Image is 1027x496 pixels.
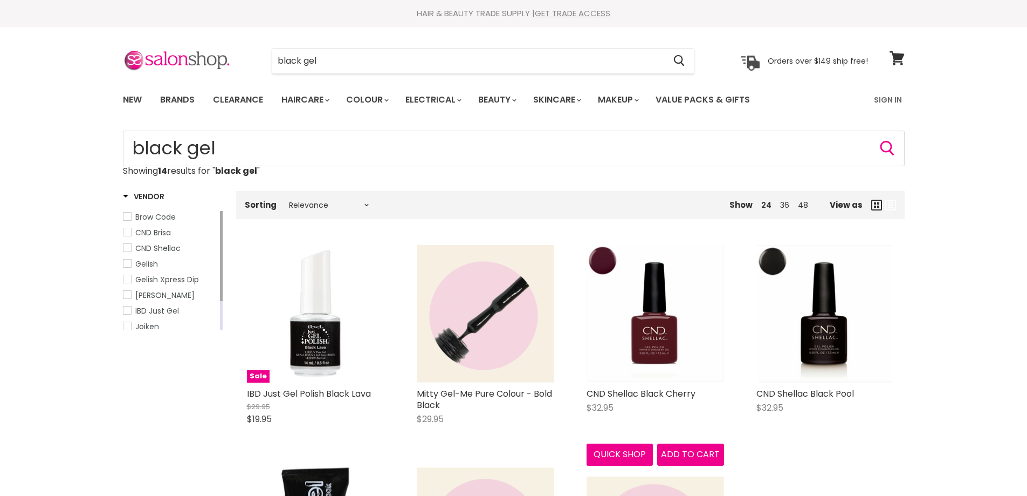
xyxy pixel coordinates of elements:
button: Add to cart [657,444,724,465]
a: Colour [338,89,395,111]
span: IBD Just Gel [135,305,179,316]
p: Showing results for " " [123,166,905,176]
a: Gelish [123,258,218,270]
div: HAIR & BEAUTY TRADE SUPPLY | [109,8,918,19]
a: Hawley [123,289,218,301]
img: Mitty Gel-Me Pure Colour - Bold Black [417,245,554,383]
button: Search [665,49,694,73]
a: IBD Just Gel Polish Black LavaSale [247,245,384,383]
nav: Main [109,84,918,115]
a: Gelish Xpress Dip [123,274,218,286]
span: $32.95 [587,402,614,414]
a: GET TRADE ACCESS [535,8,610,19]
button: Search [879,140,896,157]
a: 48 [798,200,808,210]
a: 36 [780,200,789,210]
button: Quick shop [587,444,653,465]
span: Brow Code [135,212,176,222]
a: Makeup [590,89,645,111]
a: CND Shellac Black Pool [756,388,854,400]
a: Brow Code [123,211,218,223]
span: Add to cart [661,448,720,460]
span: $32.95 [756,402,783,414]
a: CND Shellac Black Pool [756,245,894,383]
form: Product [272,48,694,74]
a: Beauty [470,89,523,111]
a: IBD Just Gel Polish Black Lava [247,388,371,400]
a: Haircare [273,89,336,111]
span: Show [729,199,753,210]
span: $29.95 [417,413,444,425]
a: New [115,89,150,111]
span: CND Brisa [135,227,171,238]
span: [PERSON_NAME] [135,290,195,301]
p: Orders over $149 ship free! [768,56,868,65]
a: Mitty Gel-Me Pure Colour - Bold Black [417,388,552,411]
form: Product [123,131,905,166]
a: Sign In [867,89,908,111]
a: Electrical [397,89,468,111]
span: CND Shellac [135,243,181,254]
input: Search [272,49,665,73]
a: CND Shellac Black Cherry [587,245,724,383]
a: Brands [152,89,203,111]
a: Clearance [205,89,271,111]
span: $19.95 [247,413,272,425]
input: Search [123,131,905,166]
img: IBD Just Gel Polish Black Lava [270,245,361,383]
span: View as [830,200,863,209]
label: Sorting [245,200,277,209]
span: Sale [247,370,270,383]
span: Gelish [135,259,158,269]
a: Joiken [123,321,218,332]
a: Skincare [525,89,588,111]
a: IBD Just Gel [123,305,218,317]
span: Gelish Xpress Dip [135,274,199,285]
strong: black gel [215,165,257,177]
a: 24 [761,200,771,210]
a: CND Brisa [123,227,218,239]
ul: Main menu [115,84,813,115]
a: CND Shellac [123,242,218,254]
span: Joiken [135,321,159,332]
h3: Vendor [123,191,164,202]
a: Value Packs & Gifts [647,89,758,111]
a: CND Shellac Black Cherry [587,388,695,400]
strong: 14 [158,165,167,177]
span: $29.95 [247,402,270,412]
